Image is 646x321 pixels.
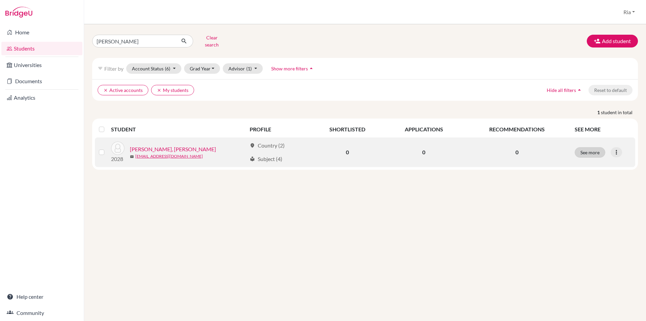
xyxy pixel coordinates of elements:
[250,141,285,150] div: Country (2)
[385,121,463,137] th: APPLICATIONS
[1,290,82,303] a: Help center
[571,121,635,137] th: SEE MORE
[246,121,310,137] th: PROFILE
[1,74,82,88] a: Documents
[184,63,220,74] button: Grad Year
[151,85,194,95] button: clearMy students
[308,65,315,72] i: arrow_drop_up
[157,88,161,93] i: clear
[310,121,385,137] th: SHORTLISTED
[310,137,385,167] td: 0
[246,66,252,71] span: (1)
[223,63,263,74] button: Advisor(1)
[130,145,216,153] a: [PERSON_NAME], [PERSON_NAME]
[271,66,308,71] span: Show more filters
[541,85,588,95] button: Hide all filtersarrow_drop_up
[104,65,123,72] span: Filter by
[193,32,230,50] button: Clear search
[467,148,567,156] p: 0
[130,155,134,159] span: mail
[575,147,605,158] button: See more
[620,6,638,19] button: Ria
[165,66,170,71] span: (6)
[385,137,463,167] td: 0
[250,155,282,163] div: Subject (4)
[103,88,108,93] i: clear
[1,42,82,55] a: Students
[1,26,82,39] a: Home
[111,155,124,163] p: 2028
[463,121,571,137] th: RECOMMENDATIONS
[111,141,124,155] img: Faye Sasongko, Hillary
[92,35,176,47] input: Find student by name...
[1,58,82,72] a: Universities
[1,91,82,104] a: Analytics
[587,35,638,47] button: Add student
[250,143,255,148] span: location_on
[135,153,203,159] a: [EMAIL_ADDRESS][DOMAIN_NAME]
[98,85,148,95] button: clearActive accounts
[5,7,32,18] img: Bridge-U
[588,85,633,95] button: Reset to default
[576,87,583,93] i: arrow_drop_up
[111,121,246,137] th: STUDENT
[126,63,181,74] button: Account Status(6)
[1,306,82,320] a: Community
[601,109,638,116] span: student in total
[250,156,255,162] span: local_library
[547,87,576,93] span: Hide all filters
[98,66,103,71] i: filter_list
[597,109,601,116] strong: 1
[265,63,320,74] button: Show more filtersarrow_drop_up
